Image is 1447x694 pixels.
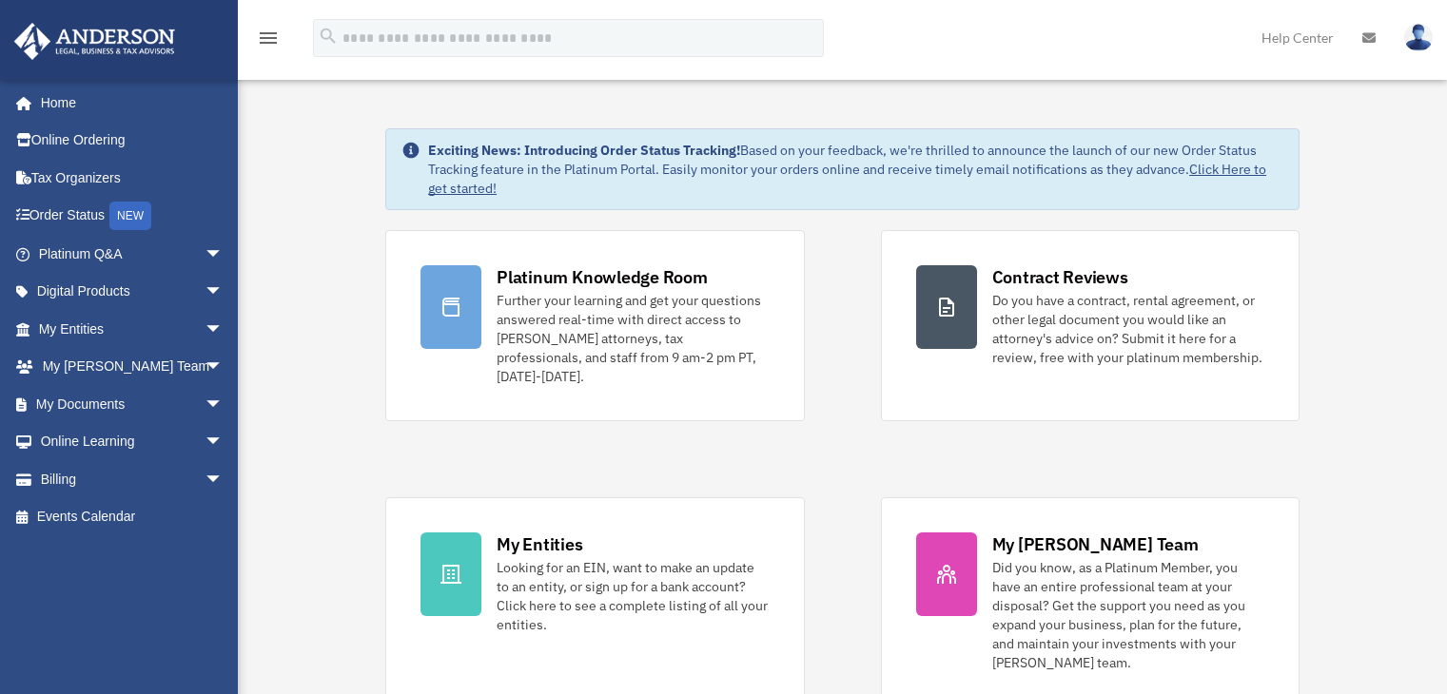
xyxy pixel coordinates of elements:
span: arrow_drop_down [205,460,243,499]
a: Order StatusNEW [13,197,252,236]
span: arrow_drop_down [205,273,243,312]
a: menu [257,33,280,49]
span: arrow_drop_down [205,423,243,462]
div: NEW [109,202,151,230]
img: User Pic [1404,24,1433,51]
a: Click Here to get started! [428,161,1266,197]
a: Billingarrow_drop_down [13,460,252,498]
span: arrow_drop_down [205,385,243,424]
div: My Entities [497,532,582,556]
div: Further your learning and get your questions answered real-time with direct access to [PERSON_NAM... [497,291,769,386]
a: Home [13,84,243,122]
span: arrow_drop_down [205,348,243,387]
i: menu [257,27,280,49]
img: Anderson Advisors Platinum Portal [9,23,181,60]
a: Online Ordering [13,122,252,160]
a: My [PERSON_NAME] Teamarrow_drop_down [13,348,252,386]
a: Digital Productsarrow_drop_down [13,273,252,311]
div: Did you know, as a Platinum Member, you have an entire professional team at your disposal? Get th... [992,558,1264,672]
span: arrow_drop_down [205,235,243,274]
a: My Entitiesarrow_drop_down [13,310,252,348]
a: Platinum Knowledge Room Further your learning and get your questions answered real-time with dire... [385,230,804,421]
a: Platinum Q&Aarrow_drop_down [13,235,252,273]
a: Online Learningarrow_drop_down [13,423,252,461]
a: Contract Reviews Do you have a contract, rental agreement, or other legal document you would like... [881,230,1300,421]
div: My [PERSON_NAME] Team [992,532,1199,556]
i: search [318,26,339,47]
a: Events Calendar [13,498,252,536]
a: My Documentsarrow_drop_down [13,385,252,423]
div: Do you have a contract, rental agreement, or other legal document you would like an attorney's ad... [992,291,1264,367]
span: arrow_drop_down [205,310,243,349]
a: Tax Organizers [13,159,252,197]
div: Contract Reviews [992,265,1128,289]
strong: Exciting News: Introducing Order Status Tracking! [428,142,740,159]
div: Based on your feedback, we're thrilled to announce the launch of our new Order Status Tracking fe... [428,141,1283,198]
div: Looking for an EIN, want to make an update to an entity, or sign up for a bank account? Click her... [497,558,769,634]
div: Platinum Knowledge Room [497,265,708,289]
